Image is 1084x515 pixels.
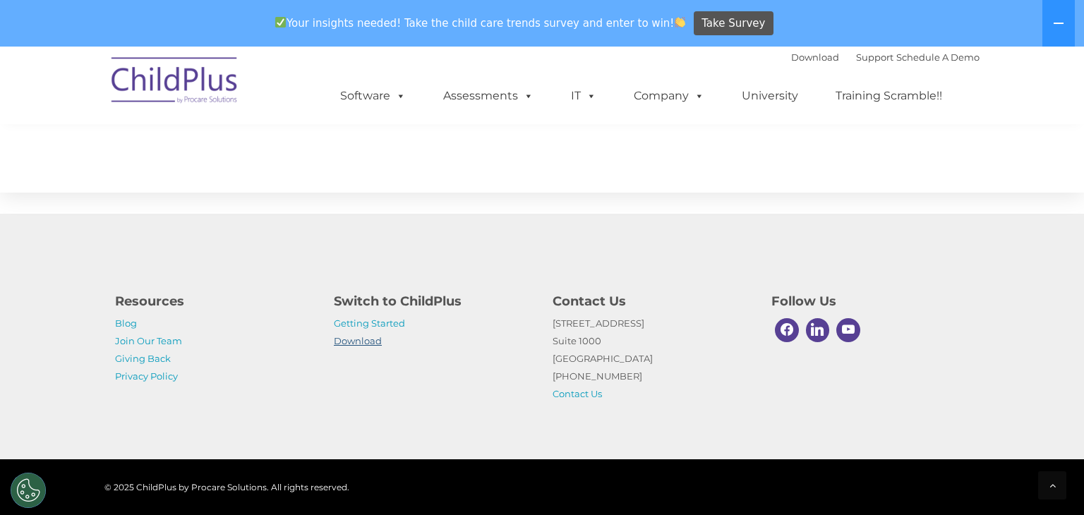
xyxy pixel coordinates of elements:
[771,315,802,346] a: Facebook
[115,291,313,311] h4: Resources
[104,47,246,118] img: ChildPlus by Procare Solutions
[821,82,956,110] a: Training Scramble!!
[833,315,864,346] a: Youtube
[771,291,969,311] h4: Follow Us
[269,9,692,37] span: Your insights needed! Take the child care trends survey and enter to win!
[557,82,610,110] a: IT
[334,291,531,311] h4: Switch to ChildPlus
[196,151,256,162] span: Phone number
[728,82,812,110] a: University
[791,51,839,63] a: Download
[856,51,893,63] a: Support
[115,335,182,346] a: Join Our Team
[11,473,46,508] button: Cookies Settings
[115,317,137,329] a: Blog
[553,315,750,403] p: [STREET_ADDRESS] Suite 1000 [GEOGRAPHIC_DATA] [PHONE_NUMBER]
[334,335,382,346] a: Download
[196,93,239,104] span: Last name
[115,370,178,382] a: Privacy Policy
[701,11,765,36] span: Take Survey
[553,291,750,311] h4: Contact Us
[429,82,548,110] a: Assessments
[896,51,980,63] a: Schedule A Demo
[275,17,286,28] img: ✅
[791,51,980,63] font: |
[620,82,718,110] a: Company
[675,17,685,28] img: 👏
[104,482,349,492] span: © 2025 ChildPlus by Procare Solutions. All rights reserved.
[553,388,602,399] a: Contact Us
[326,82,420,110] a: Software
[334,317,405,329] a: Getting Started
[802,315,833,346] a: Linkedin
[694,11,773,36] a: Take Survey
[115,353,171,364] a: Giving Back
